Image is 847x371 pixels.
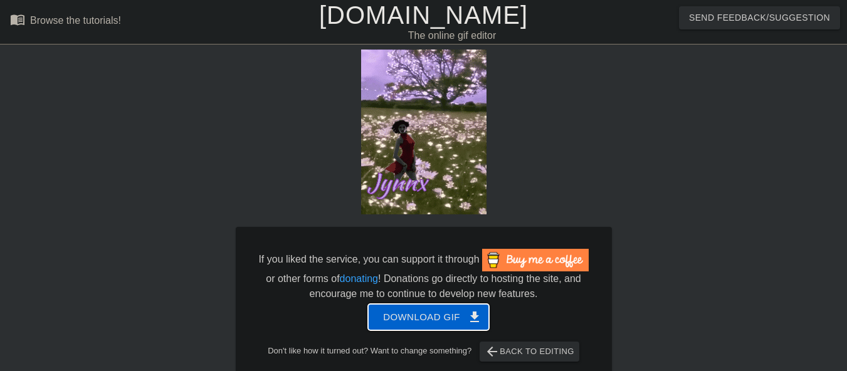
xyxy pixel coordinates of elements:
[383,309,474,325] span: Download gif
[689,10,830,26] span: Send Feedback/Suggestion
[10,12,121,31] a: Browse the tutorials!
[288,28,615,43] div: The online gif editor
[358,311,489,321] a: Download gif
[368,304,489,330] button: Download gif
[10,12,25,27] span: menu_book
[319,1,528,29] a: [DOMAIN_NAME]
[255,342,592,362] div: Don't like how it turned out? Want to change something?
[258,249,590,301] div: If you liked the service, you can support it through or other forms of ! Donations go directly to...
[485,344,574,359] span: Back to Editing
[679,6,840,29] button: Send Feedback/Suggestion
[480,342,579,362] button: Back to Editing
[340,273,378,284] a: donating
[361,50,487,214] img: eQSD36Aw.gif
[30,15,121,26] div: Browse the tutorials!
[467,310,482,325] span: get_app
[482,249,589,271] img: Buy Me A Coffee
[485,344,500,359] span: arrow_back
